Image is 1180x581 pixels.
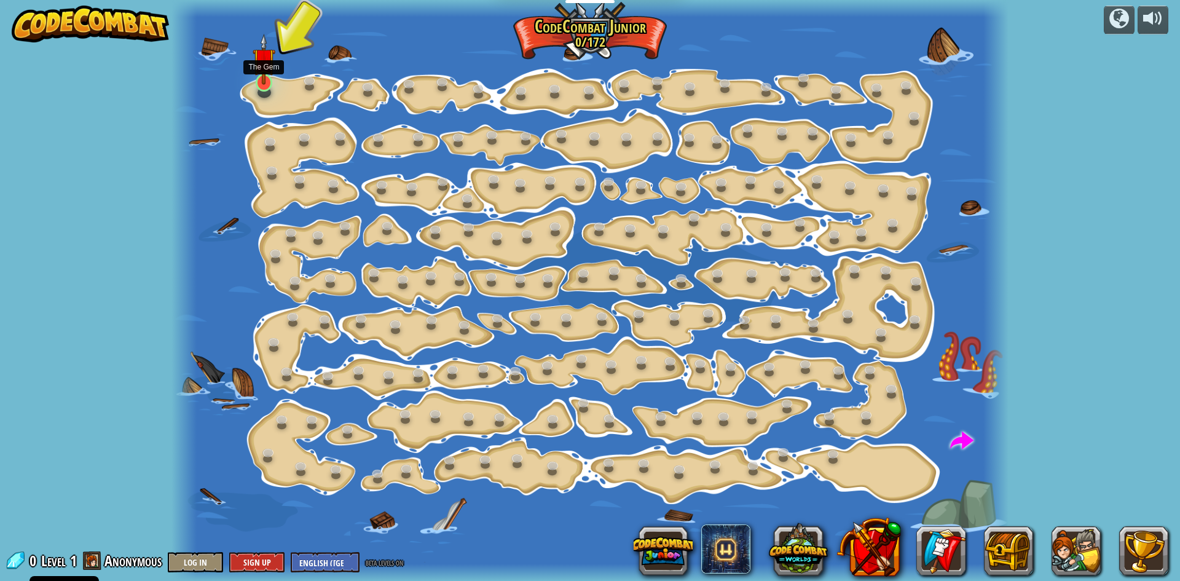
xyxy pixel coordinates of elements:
span: Anonymous [104,551,162,571]
img: level-banner-unstarted.png [253,34,275,85]
span: 0 [29,551,40,571]
button: Adjust volume [1138,6,1168,34]
span: 1 [70,551,77,571]
span: Level [41,551,66,571]
img: CodeCombat - Learn how to code by playing a game [12,6,169,42]
button: Campaigns [1104,6,1135,34]
button: Log In [168,552,223,572]
span: beta levels on [366,556,403,568]
button: Sign Up [229,552,285,572]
